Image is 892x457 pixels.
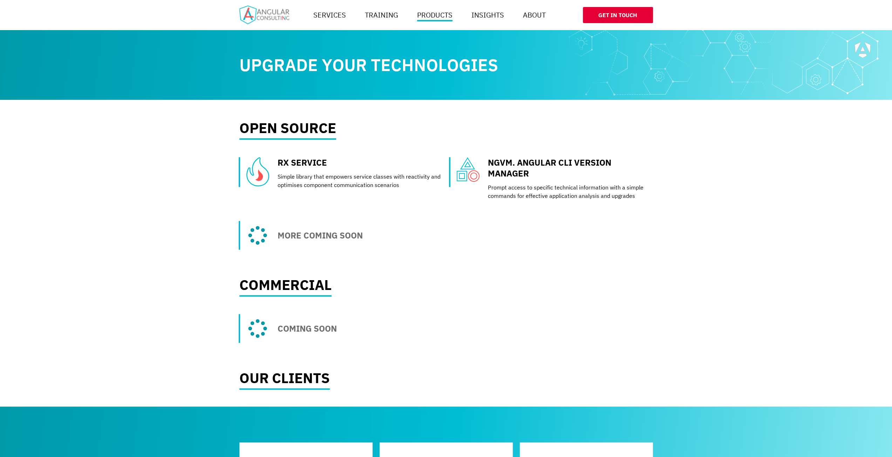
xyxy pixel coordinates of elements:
[278,230,443,241] h3: More coming soon
[311,8,349,22] a: Services
[239,56,513,73] h1: Upgrade your technologies
[278,323,443,334] h3: Coming soon
[239,371,330,390] h2: Our clients
[520,8,549,22] a: About
[278,157,327,168] a: Rx Service
[583,7,653,23] a: Get In Touch
[414,8,455,22] a: Products
[469,8,507,22] a: Insights
[239,121,336,140] h2: Open source
[362,8,401,22] a: Training
[239,278,332,297] h2: Commercial
[488,157,611,179] a: NGVM. Angular CLI Version Manager
[239,6,289,24] img: Home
